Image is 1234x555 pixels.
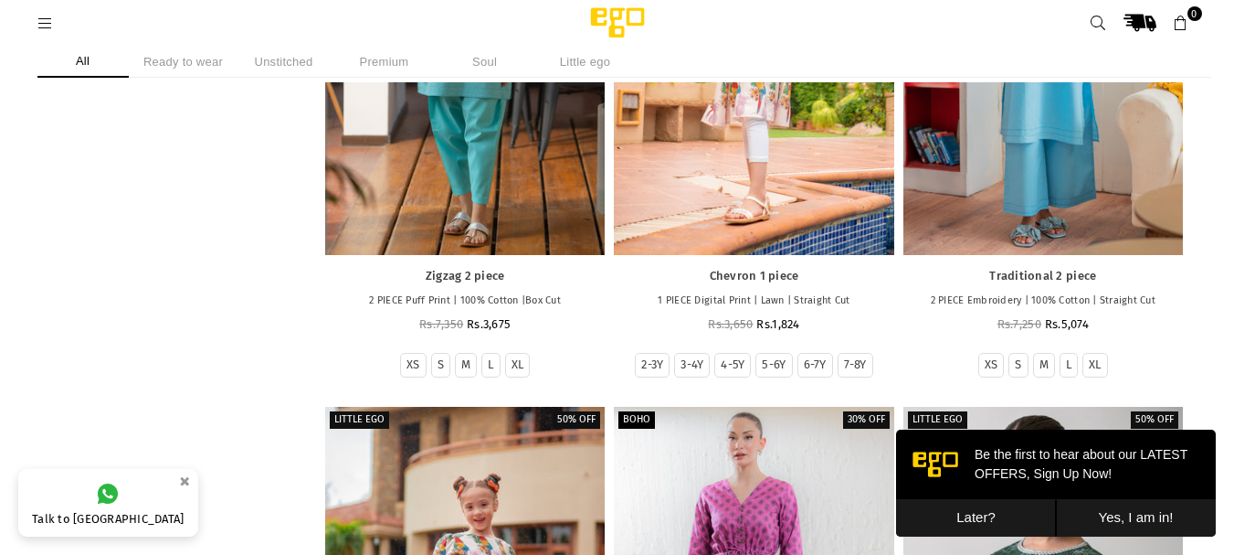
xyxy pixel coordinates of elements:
label: 6-7Y [804,358,827,373]
label: 2-3Y [641,358,663,373]
a: 0 [1165,6,1197,39]
button: × [174,466,195,496]
a: Zigzag 2 piece [334,269,596,284]
label: XS [985,358,998,373]
span: Rs.3,675 [467,317,511,331]
label: 30% off [843,411,890,429]
label: BOHO [618,411,655,429]
label: Little EGO [330,411,389,429]
a: Talk to [GEOGRAPHIC_DATA] [18,469,198,537]
p: 2 PIECE Embroidery | 100% Cotton | Straight Cut [912,294,1174,309]
p: 2 PIECE Puff Print | 100% Cotton |Box Cut [334,294,596,309]
label: 50% off [1131,411,1178,429]
label: Little EGO [908,411,967,429]
label: M [1039,358,1049,373]
span: Rs.5,074 [1045,317,1089,331]
label: M [461,358,470,373]
iframe: webpush-onsite [896,430,1216,537]
label: L [1066,358,1071,373]
li: All [37,46,129,78]
label: L [488,358,493,373]
a: Menu [29,16,62,29]
label: XL [1089,358,1102,373]
a: Chevron 1 piece [623,269,884,284]
li: Unstitched [238,46,330,78]
li: Premium [339,46,430,78]
span: Rs.3,650 [708,317,753,331]
span: 0 [1187,6,1202,21]
span: Rs.7,350 [419,317,463,331]
label: 50% off [553,411,600,429]
span: Rs.7,250 [997,317,1041,331]
label: 7-8Y [844,358,867,373]
li: Soul [439,46,531,78]
label: S [1015,358,1021,373]
span: Rs.1,824 [756,317,799,331]
img: Ego [540,5,695,41]
a: Traditional 2 piece [912,269,1174,284]
label: 4-5Y [721,358,744,373]
li: Little ego [540,46,631,78]
label: 5-6Y [762,358,786,373]
a: Search [1082,6,1115,39]
p: 1 PIECE Digital Print | Lawn | Straight Cut [623,294,884,309]
li: Ready to wear [138,46,229,78]
label: S [438,358,444,373]
label: XS [406,358,420,373]
label: 3-4Y [680,358,703,373]
label: XL [512,358,524,373]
